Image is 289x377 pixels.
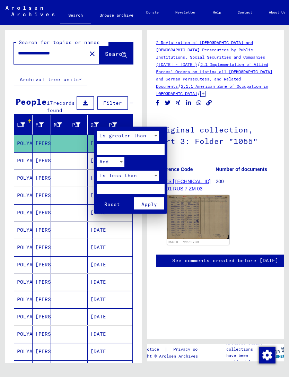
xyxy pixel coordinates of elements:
span: Apply [141,201,157,207]
span: Is greater than [99,132,146,139]
span: Is less than [99,172,137,178]
span: And [99,158,109,164]
span: Reset [104,201,120,207]
button: Apply [134,197,164,209]
button: Reset [97,197,127,209]
img: Zustimmung ändern [259,347,275,363]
